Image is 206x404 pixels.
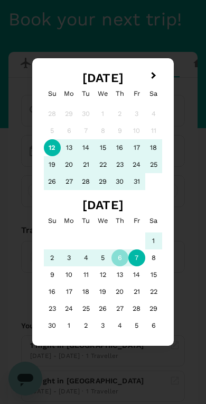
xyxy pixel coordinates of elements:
div: Choose Monday, October 13th, 2025 [61,139,78,156]
div: Choose Thursday, October 30th, 2025 [111,173,128,190]
div: Not available Saturday, October 11th, 2025 [145,122,162,139]
div: Month October, 2025 [44,105,162,190]
div: Wednesday [95,85,111,102]
div: Not available Sunday, October 5th, 2025 [44,122,61,139]
div: Choose Tuesday, November 25th, 2025 [78,300,95,317]
div: Choose Thursday, October 23rd, 2025 [111,156,128,173]
div: Monday [61,85,78,102]
div: Choose Friday, October 17th, 2025 [128,139,145,156]
div: Choose Friday, November 28th, 2025 [128,300,145,317]
div: Choose Monday, November 24th, 2025 [61,300,78,317]
div: Not available Tuesday, September 30th, 2025 [78,105,95,122]
div: Choose Saturday, November 1st, 2025 [145,232,162,249]
div: Choose Wednesday, November 5th, 2025 [95,249,111,266]
div: Choose Thursday, November 13th, 2025 [111,266,128,283]
div: Choose Thursday, October 16th, 2025 [111,139,128,156]
div: Choose Friday, November 14th, 2025 [128,266,145,283]
div: Choose Friday, October 24th, 2025 [128,156,145,173]
div: Choose Tuesday, November 4th, 2025 [78,249,95,266]
div: Not available Monday, October 6th, 2025 [61,122,78,139]
div: Choose Friday, October 31st, 2025 [128,173,145,190]
div: Choose Sunday, October 19th, 2025 [44,156,61,173]
div: Choose Sunday, November 16th, 2025 [44,283,61,300]
div: Choose Saturday, October 18th, 2025 [145,139,162,156]
div: Choose Wednesday, October 15th, 2025 [95,139,111,156]
div: Choose Sunday, November 30th, 2025 [44,317,61,334]
div: Choose Wednesday, October 29th, 2025 [95,173,111,190]
div: Choose Sunday, November 9th, 2025 [44,266,61,283]
button: Next Month [146,68,163,85]
div: Choose Thursday, November 6th, 2025 [111,249,128,266]
div: Choose Thursday, December 4th, 2025 [111,317,128,334]
div: Not available Friday, October 10th, 2025 [128,122,145,139]
div: Not available Saturday, October 4th, 2025 [145,105,162,122]
div: Thursday [111,212,128,229]
div: Choose Tuesday, November 18th, 2025 [78,283,95,300]
h2: [DATE] [41,71,166,85]
div: Sunday [44,85,61,102]
div: Not available Wednesday, October 8th, 2025 [95,122,111,139]
div: Monday [61,212,78,229]
div: Choose Monday, November 3rd, 2025 [61,249,78,266]
div: Not available Thursday, October 2nd, 2025 [111,105,128,122]
div: Choose Saturday, November 15th, 2025 [145,266,162,283]
div: Not available Friday, October 3rd, 2025 [128,105,145,122]
div: Choose Sunday, November 23rd, 2025 [44,300,61,317]
div: Choose Tuesday, November 11th, 2025 [78,266,95,283]
div: Choose Wednesday, November 19th, 2025 [95,283,111,300]
div: Not available Tuesday, October 7th, 2025 [78,122,95,139]
div: Choose Wednesday, November 26th, 2025 [95,300,111,317]
div: Not available Wednesday, October 1st, 2025 [95,105,111,122]
div: Choose Monday, November 10th, 2025 [61,266,78,283]
div: Tuesday [78,212,95,229]
h2: [DATE] [41,198,166,212]
div: Choose Saturday, December 6th, 2025 [145,317,162,334]
div: Choose Saturday, November 8th, 2025 [145,249,162,266]
div: Wednesday [95,212,111,229]
div: Thursday [111,85,128,102]
div: Choose Tuesday, October 28th, 2025 [78,173,95,190]
div: Choose Sunday, October 12th, 2025 [44,139,61,156]
div: Choose Thursday, November 27th, 2025 [111,300,128,317]
div: Choose Saturday, November 29th, 2025 [145,300,162,317]
div: Choose Saturday, November 22nd, 2025 [145,283,162,300]
div: Choose Monday, October 20th, 2025 [61,156,78,173]
div: Choose Monday, November 17th, 2025 [61,283,78,300]
div: Month November, 2025 [44,232,162,334]
div: Not available Thursday, October 9th, 2025 [111,122,128,139]
div: Choose Tuesday, December 2nd, 2025 [78,317,95,334]
div: Choose Saturday, October 25th, 2025 [145,156,162,173]
div: Choose Friday, November 7th, 2025 [128,249,145,266]
div: Sunday [44,212,61,229]
div: Choose Friday, December 5th, 2025 [128,317,145,334]
div: Friday [128,212,145,229]
div: Tuesday [78,85,95,102]
div: Saturday [145,85,162,102]
div: Choose Friday, November 21st, 2025 [128,283,145,300]
div: Choose Wednesday, November 12th, 2025 [95,266,111,283]
div: Choose Sunday, October 26th, 2025 [44,173,61,190]
div: Not available Sunday, September 28th, 2025 [44,105,61,122]
div: Friday [128,85,145,102]
div: Choose Sunday, November 2nd, 2025 [44,249,61,266]
div: Choose Thursday, November 20th, 2025 [111,283,128,300]
div: Choose Monday, October 27th, 2025 [61,173,78,190]
div: Not available Monday, September 29th, 2025 [61,105,78,122]
div: Choose Wednesday, December 3rd, 2025 [95,317,111,334]
div: Choose Tuesday, October 21st, 2025 [78,156,95,173]
div: Choose Tuesday, October 14th, 2025 [78,139,95,156]
div: Saturday [145,212,162,229]
div: Choose Wednesday, October 22nd, 2025 [95,156,111,173]
div: Choose Monday, December 1st, 2025 [61,317,78,334]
